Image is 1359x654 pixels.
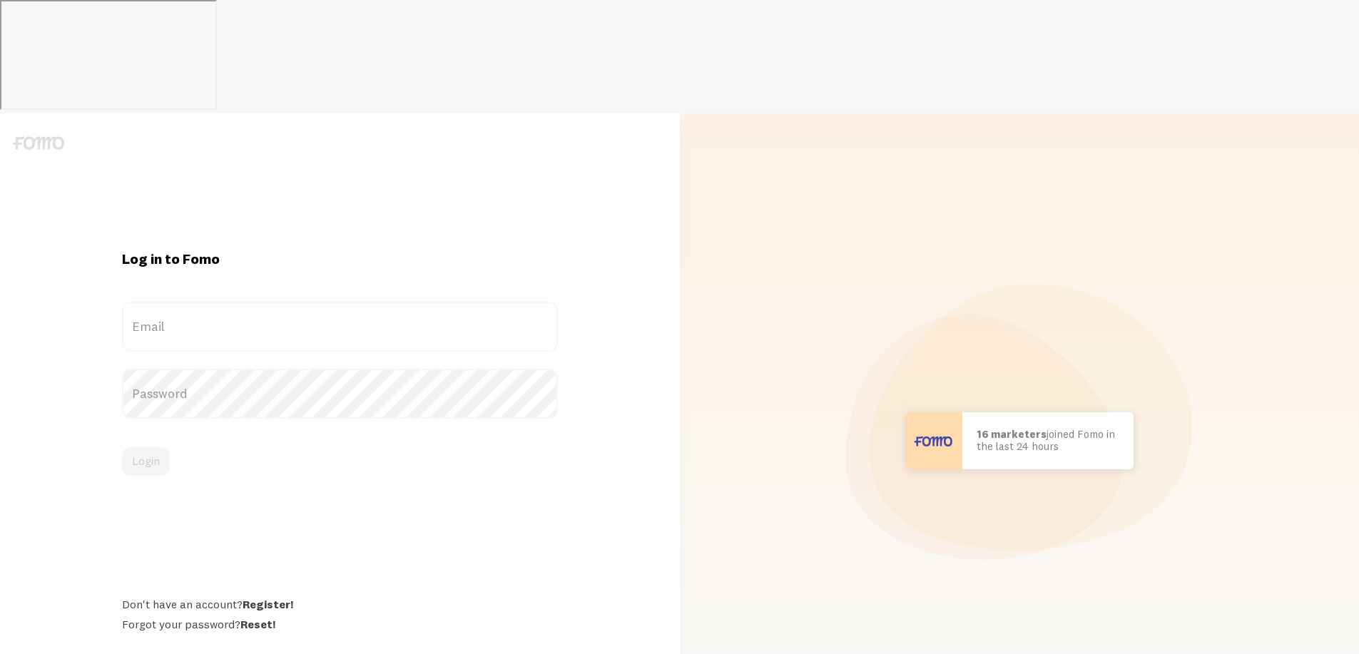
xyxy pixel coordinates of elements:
label: Email [122,302,558,352]
h1: Log in to Fomo [122,250,558,268]
a: Register! [243,597,293,611]
a: Reset! [240,617,275,631]
img: fomo-logo-gray-b99e0e8ada9f9040e2984d0d95b3b12da0074ffd48d1e5cb62ac37fc77b0b268.svg [13,136,64,150]
div: Forgot your password? [122,617,558,631]
img: User avatar [905,412,962,469]
label: Password [122,369,558,419]
p: joined Fomo in the last 24 hours [977,429,1119,452]
div: Don't have an account? [122,597,558,611]
b: 16 marketers [977,427,1047,441]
